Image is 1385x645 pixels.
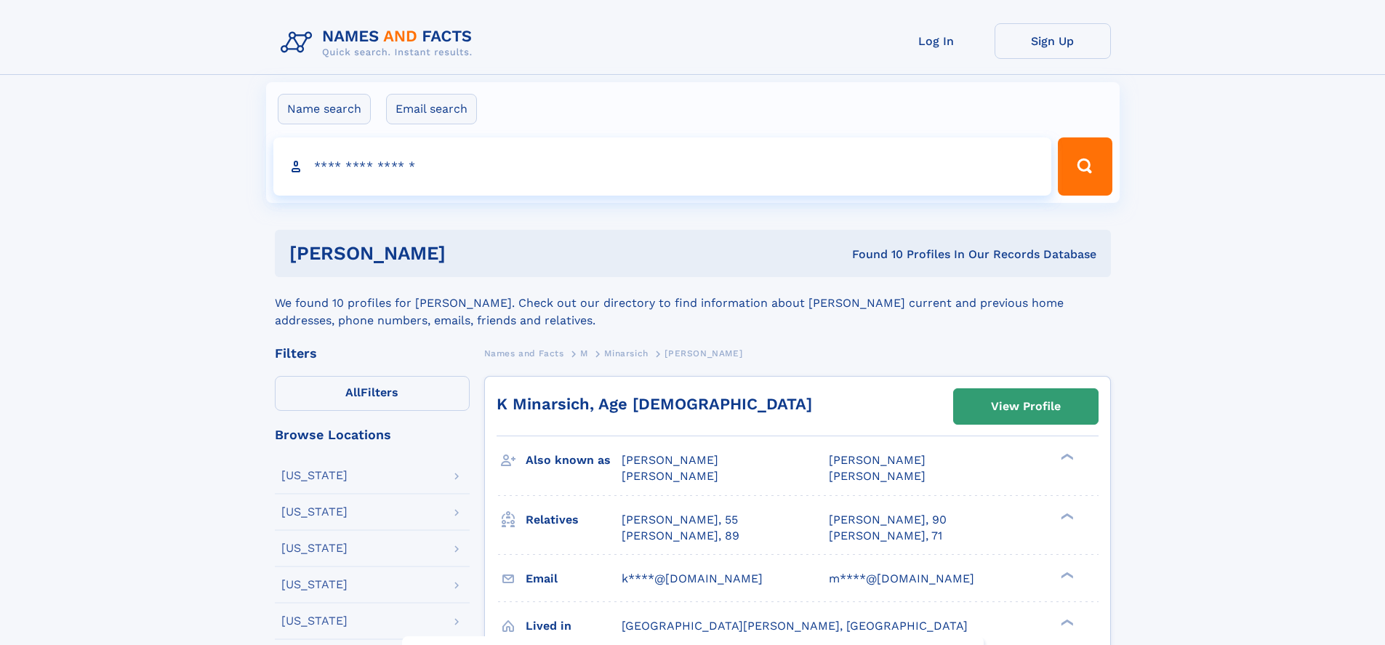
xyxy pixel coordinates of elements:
a: [PERSON_NAME], 90 [829,512,947,528]
span: [PERSON_NAME] [665,348,742,358]
h1: [PERSON_NAME] [289,244,649,263]
div: ❯ [1057,617,1075,627]
div: ❯ [1057,570,1075,580]
h3: Relatives [526,508,622,532]
a: [PERSON_NAME], 71 [829,528,942,544]
a: K Minarsich, Age [DEMOGRAPHIC_DATA] [497,395,812,413]
a: Log In [878,23,995,59]
label: Email search [386,94,477,124]
button: Search Button [1058,137,1112,196]
span: [PERSON_NAME] [829,453,926,467]
div: [US_STATE] [281,470,348,481]
a: [PERSON_NAME], 55 [622,512,738,528]
h3: Email [526,566,622,591]
a: Names and Facts [484,344,564,362]
h3: Also known as [526,448,622,473]
div: Found 10 Profiles In Our Records Database [649,247,1096,263]
span: [GEOGRAPHIC_DATA][PERSON_NAME], [GEOGRAPHIC_DATA] [622,619,968,633]
a: [PERSON_NAME], 89 [622,528,739,544]
label: Filters [275,376,470,411]
a: Minarsich [604,344,648,362]
div: [US_STATE] [281,506,348,518]
a: Sign Up [995,23,1111,59]
span: All [345,385,361,399]
h3: Lived in [526,614,622,638]
div: View Profile [991,390,1061,423]
span: [PERSON_NAME] [622,453,718,467]
div: We found 10 profiles for [PERSON_NAME]. Check out our directory to find information about [PERSON... [275,277,1111,329]
div: ❯ [1057,452,1075,462]
div: [US_STATE] [281,542,348,554]
div: Filters [275,347,470,360]
div: [US_STATE] [281,615,348,627]
span: [PERSON_NAME] [622,469,718,483]
div: ❯ [1057,511,1075,521]
span: M [580,348,588,358]
a: M [580,344,588,362]
img: Logo Names and Facts [275,23,484,63]
label: Name search [278,94,371,124]
div: [US_STATE] [281,579,348,590]
input: search input [273,137,1052,196]
span: Minarsich [604,348,648,358]
span: [PERSON_NAME] [829,469,926,483]
div: Browse Locations [275,428,470,441]
a: View Profile [954,389,1098,424]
